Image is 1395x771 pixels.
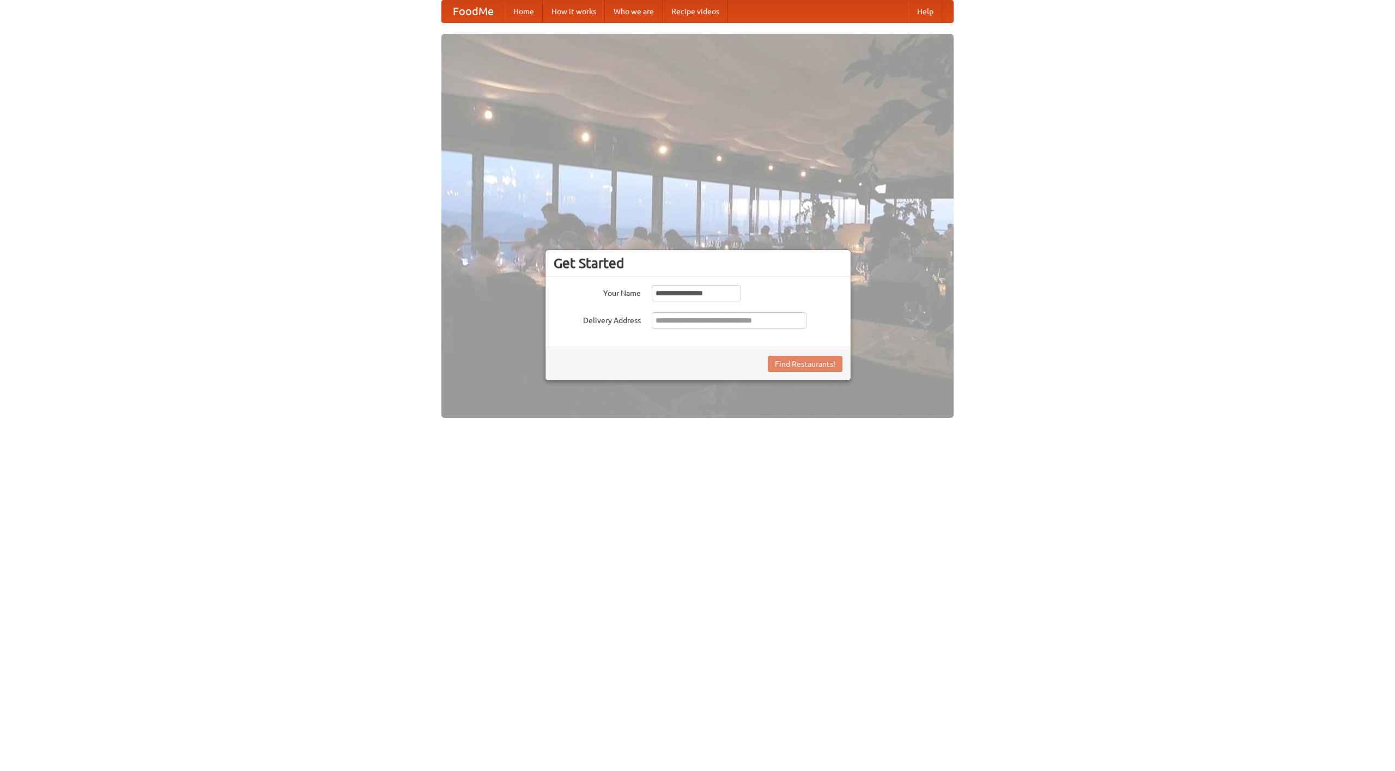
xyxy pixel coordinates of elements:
a: Help [908,1,942,22]
a: Who we are [605,1,663,22]
a: Home [505,1,543,22]
a: FoodMe [442,1,505,22]
label: Delivery Address [554,312,641,326]
a: How it works [543,1,605,22]
label: Your Name [554,285,641,299]
a: Recipe videos [663,1,728,22]
button: Find Restaurants! [768,356,842,372]
h3: Get Started [554,255,842,271]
